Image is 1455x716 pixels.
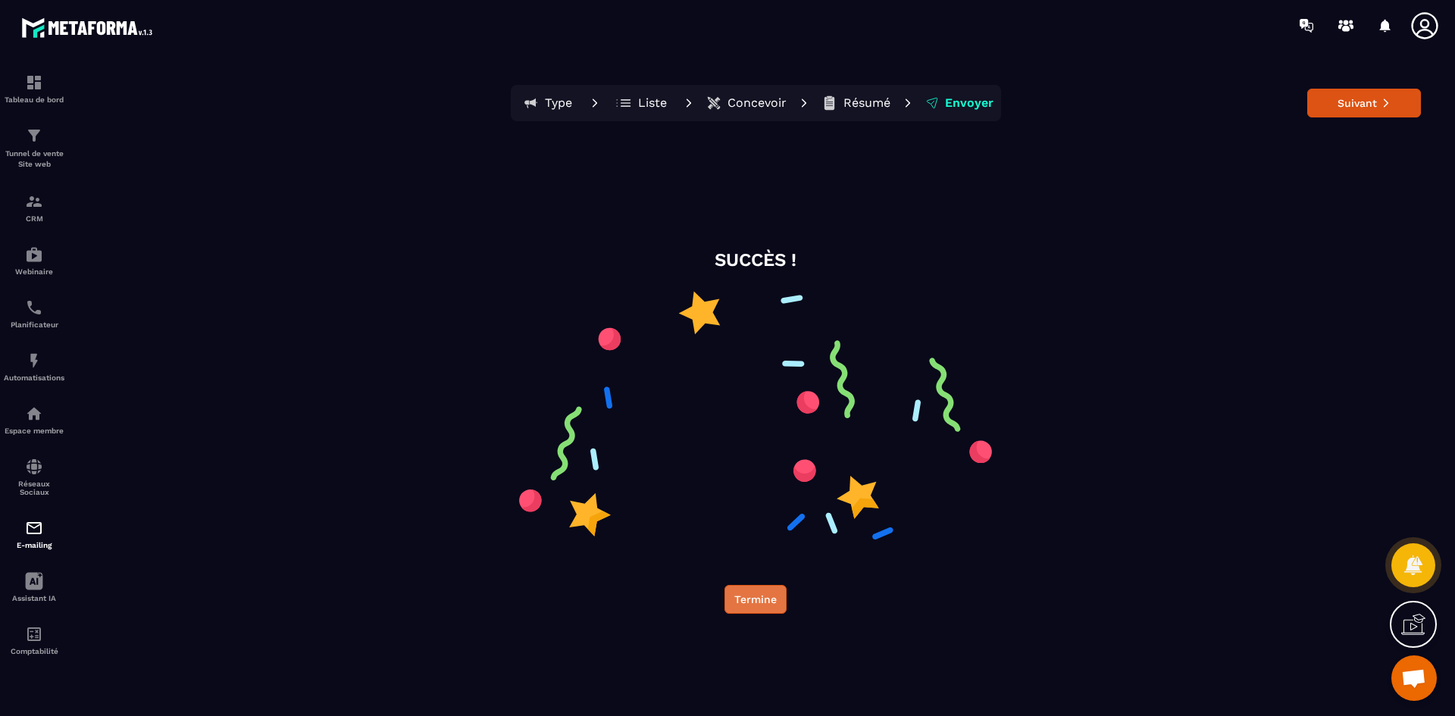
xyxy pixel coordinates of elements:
p: Envoyer [945,95,993,111]
p: Assistant IA [4,594,64,602]
button: Type [514,88,582,118]
a: emailemailE-mailing [4,508,64,561]
img: logo [21,14,158,42]
img: social-network [25,458,43,476]
p: Type [545,95,572,111]
p: Tableau de bord [4,95,64,104]
img: formation [25,73,43,92]
p: Tunnel de vente Site web [4,149,64,170]
div: Ouvrir le chat [1391,655,1437,701]
p: Liste [638,95,667,111]
p: SUCCÈS ! [715,248,796,273]
p: Comptabilité [4,647,64,655]
button: Suivant [1307,89,1421,117]
a: formationformationCRM [4,181,64,234]
img: automations [25,352,43,370]
img: accountant [25,625,43,643]
img: formation [25,192,43,211]
a: automationsautomationsEspace membre [4,393,64,446]
button: Résumé [817,88,895,118]
a: automationsautomationsAutomatisations [4,340,64,393]
button: Liste [608,88,676,118]
button: Envoyer [921,88,998,118]
button: Concevoir [702,88,791,118]
p: Webinaire [4,267,64,276]
p: E-mailing [4,541,64,549]
img: formation [25,127,43,145]
img: automations [25,245,43,264]
a: formationformationTunnel de vente Site web [4,115,64,181]
a: accountantaccountantComptabilité [4,614,64,667]
img: scheduler [25,299,43,317]
a: social-networksocial-networkRéseaux Sociaux [4,446,64,508]
p: Résumé [843,95,890,111]
p: CRM [4,214,64,223]
a: schedulerschedulerPlanificateur [4,287,64,340]
img: email [25,519,43,537]
p: Automatisations [4,374,64,382]
a: Assistant IA [4,561,64,614]
p: Concevoir [727,95,787,111]
button: Termine [724,585,787,614]
p: Espace membre [4,427,64,435]
p: Planificateur [4,320,64,329]
a: automationsautomationsWebinaire [4,234,64,287]
a: formationformationTableau de bord [4,62,64,115]
img: automations [25,405,43,423]
p: Réseaux Sociaux [4,480,64,496]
